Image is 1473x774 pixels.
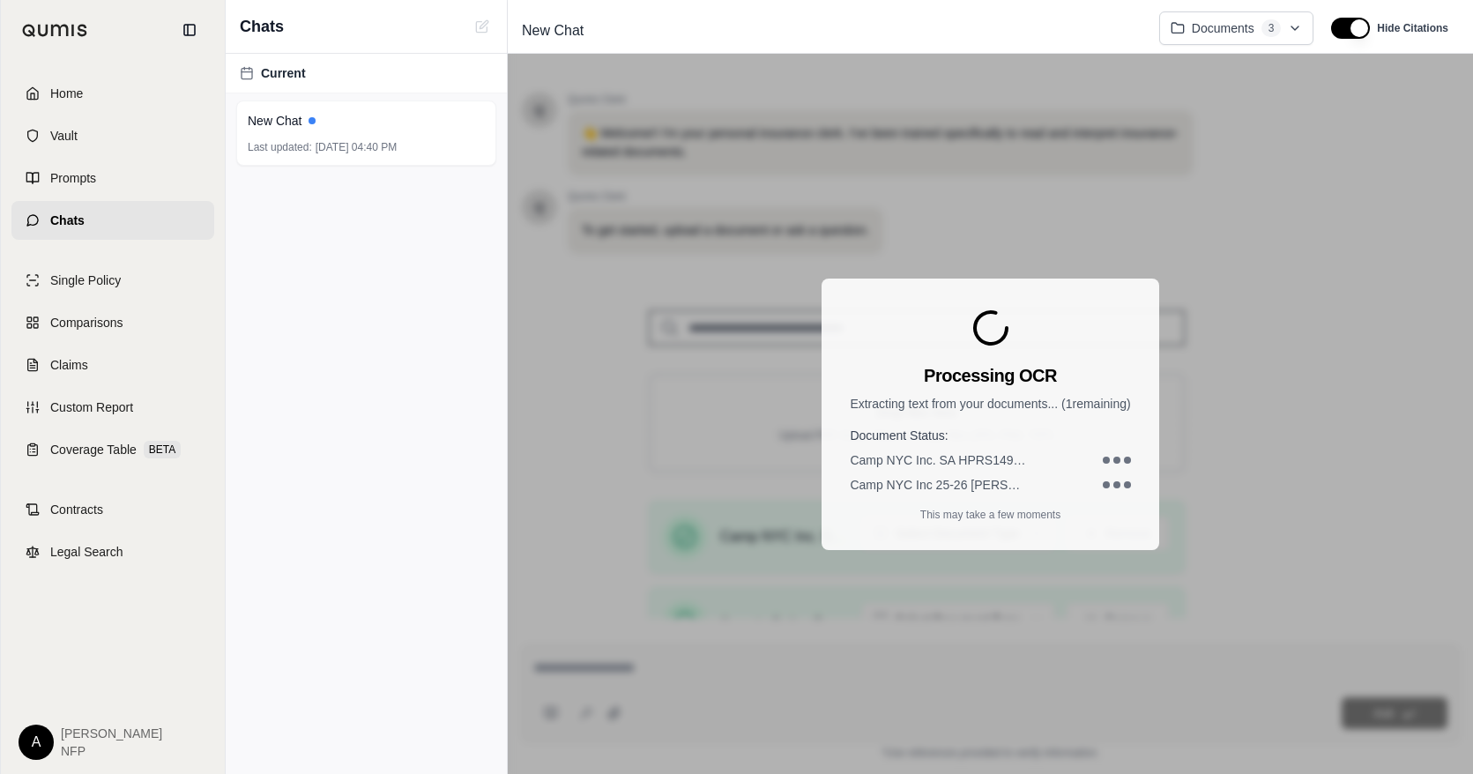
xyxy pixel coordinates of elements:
[11,430,214,469] a: Coverage TableBETA
[11,116,214,155] a: Vault
[472,16,493,37] button: Cannot create new chat while OCR is processing
[850,427,1130,444] h4: Document Status:
[920,508,1060,522] p: This may take a few moments
[1159,11,1314,45] button: Documents3
[11,74,214,113] a: Home
[248,112,301,130] span: New Chat
[1377,21,1448,35] span: Hide Citations
[11,490,214,529] a: Contracts
[11,201,214,240] a: Chats
[1261,19,1282,37] span: 3
[261,64,306,82] span: Current
[50,212,85,229] span: Chats
[850,451,1026,469] span: Camp NYC Inc. SA HPRS149200 Binder.pdf
[11,303,214,342] a: Comparisons
[50,398,133,416] span: Custom Report
[50,272,121,289] span: Single Policy
[924,363,1057,388] h3: Processing OCR
[50,356,88,374] span: Claims
[175,16,204,44] button: Collapse sidebar
[850,395,1130,413] p: Extracting text from your documents... ( 1 remaining)
[50,127,78,145] span: Vault
[50,169,96,187] span: Prompts
[240,14,284,39] span: Chats
[19,725,54,760] div: A
[515,17,1145,45] div: Edit Title
[515,17,591,45] span: New Chat
[50,543,123,561] span: Legal Search
[850,476,1026,494] span: Camp NYC Inc 25-26 [PERSON_NAME].pdf
[50,314,123,331] span: Comparisons
[1192,19,1254,37] span: Documents
[316,140,397,154] span: [DATE] 04:40 PM
[61,742,162,760] span: NFP
[50,441,137,458] span: Coverage Table
[22,24,88,37] img: Qumis Logo
[61,725,162,742] span: [PERSON_NAME]
[248,140,312,154] span: Last updated:
[50,85,83,102] span: Home
[11,159,214,197] a: Prompts
[11,261,214,300] a: Single Policy
[11,388,214,427] a: Custom Report
[11,346,214,384] a: Claims
[144,441,181,458] span: BETA
[50,501,103,518] span: Contracts
[11,532,214,571] a: Legal Search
